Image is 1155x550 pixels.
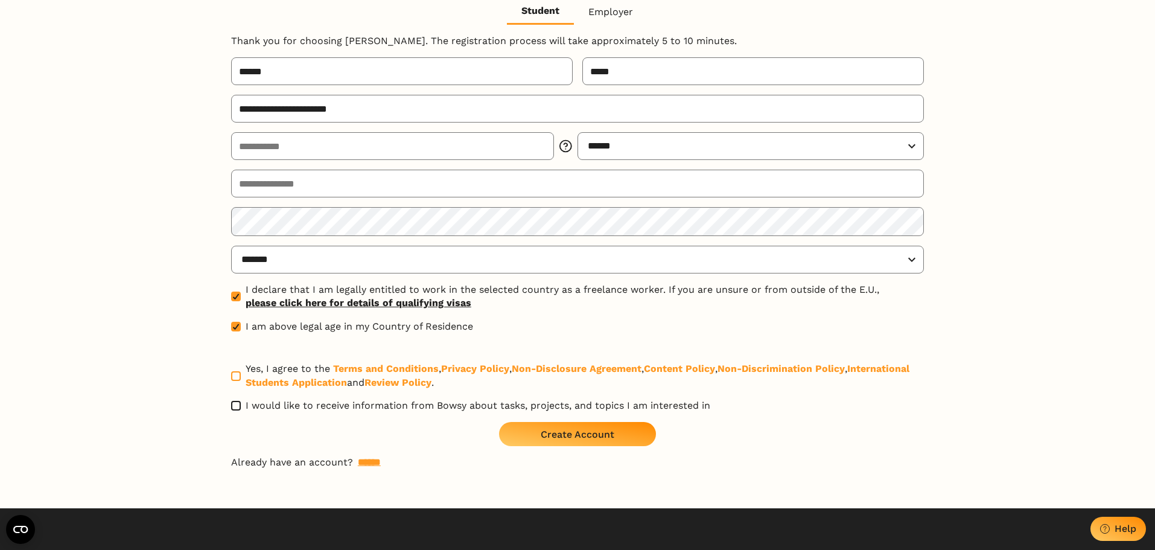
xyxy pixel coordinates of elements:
a: Terms and Conditions [333,363,439,374]
a: International Students Application [246,363,909,388]
span: I would like to receive information from Bowsy about tasks, projects, and topics I am interested in [246,399,710,412]
button: Open CMP widget [6,515,35,544]
span: Yes, I agree to the , , , , , and . [246,362,924,389]
a: Non-Disclosure Agreement [512,363,641,374]
span: I am above legal age in my Country of Residence [246,320,473,333]
button: Help [1090,517,1146,541]
p: Thank you for choosing [PERSON_NAME]. The registration process will take approximately 5 to 10 mi... [231,34,924,48]
a: Privacy Policy [441,363,509,374]
a: Content Policy [644,363,715,374]
a: Non-Discrimination Policy [717,363,845,374]
button: Create Account [499,422,656,446]
div: Create Account [541,429,614,440]
div: Help [1115,523,1136,534]
a: please click here for details of qualifying visas [246,296,879,310]
p: Already have an account? [231,456,924,469]
a: Review Policy [364,377,431,388]
span: I declare that I am legally entitled to work in the selected country as a freelance worker. If yo... [246,283,879,310]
